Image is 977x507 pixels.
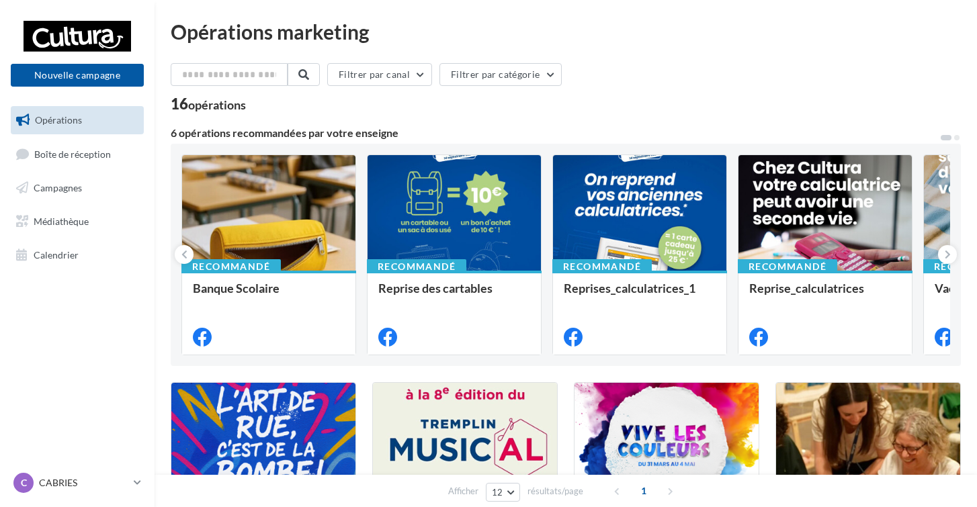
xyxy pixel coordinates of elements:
[21,476,27,490] span: C
[448,485,478,498] span: Afficher
[439,63,562,86] button: Filtrer par catégorie
[749,281,864,295] span: Reprise_calculatrices
[171,128,939,138] div: 6 opérations recommandées par votre enseigne
[171,97,246,111] div: 16
[8,140,146,169] a: Boîte de réception
[367,259,466,274] div: Recommandé
[188,99,246,111] div: opérations
[11,64,144,87] button: Nouvelle campagne
[492,487,503,498] span: 12
[34,182,82,193] span: Campagnes
[193,281,280,295] span: Banque Scolaire
[327,63,432,86] button: Filtrer par canal
[8,241,146,269] a: Calendrier
[552,259,652,274] div: Recommandé
[35,114,82,126] span: Opérations
[527,485,583,498] span: résultats/page
[8,174,146,202] a: Campagnes
[34,216,89,227] span: Médiathèque
[486,483,520,502] button: 12
[181,259,281,274] div: Recommandé
[378,281,493,295] span: Reprise des cartables
[633,480,654,502] span: 1
[34,248,79,260] span: Calendrier
[39,476,128,490] p: CABRIES
[8,106,146,134] a: Opérations
[171,21,961,42] div: Opérations marketing
[11,470,144,496] a: C CABRIES
[738,259,837,274] div: Recommandé
[564,281,695,295] span: Reprises_calculatrices_1
[8,208,146,236] a: Médiathèque
[34,148,111,159] span: Boîte de réception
